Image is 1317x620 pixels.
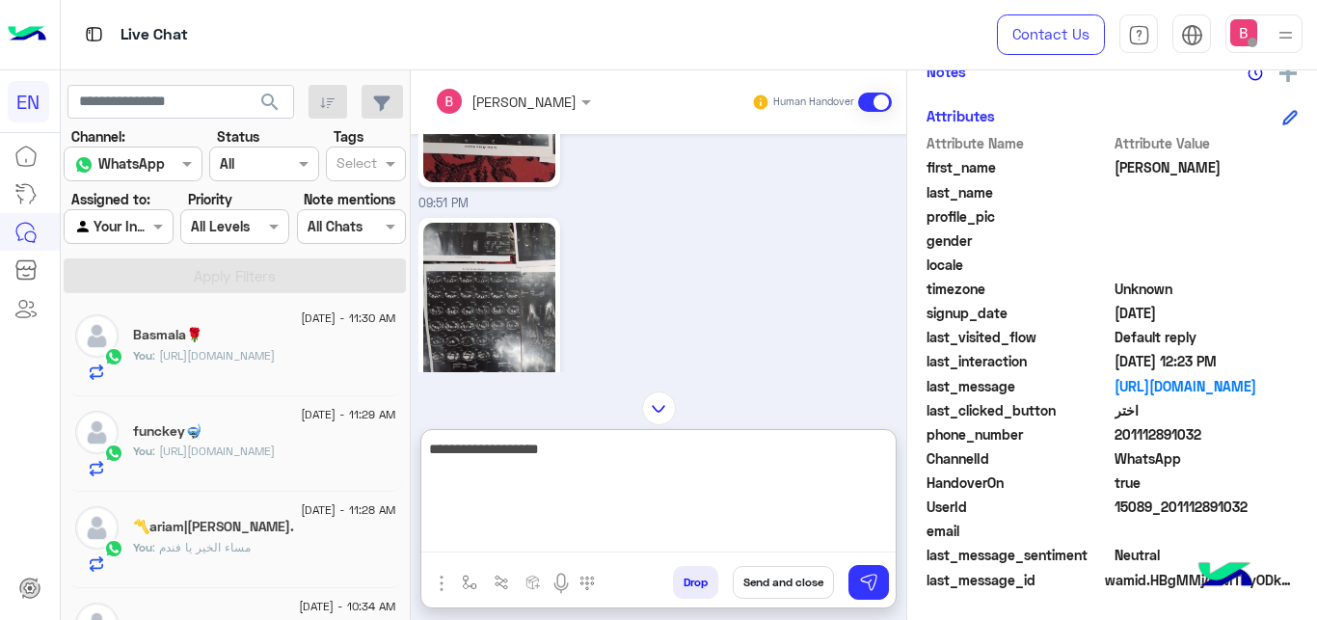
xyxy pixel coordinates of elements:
h6: Notes [927,63,966,80]
span: Attribute Value [1115,133,1299,153]
span: [DATE] - 11:29 AM [301,406,395,423]
button: select flow [454,566,486,598]
img: Logo [8,14,46,55]
span: last_message_id [927,570,1101,590]
img: WhatsApp [104,539,123,558]
span: gender [927,230,1111,251]
span: last_interaction [927,351,1111,371]
img: scroll [642,391,676,425]
a: tab [1119,14,1158,55]
label: Status [217,126,259,147]
span: Attribute Name [927,133,1111,153]
span: signup_date [927,303,1111,323]
span: 0 [1115,545,1299,565]
span: search [258,91,282,114]
div: Select [334,152,377,177]
span: Unknown [1115,279,1299,299]
span: اختر [1115,400,1299,420]
span: email [927,521,1111,541]
button: Apply Filters [64,258,406,293]
h5: funckey🤿 [133,423,202,440]
label: Priority [188,189,232,209]
button: Trigger scenario [486,566,518,598]
span: last_message [927,376,1111,396]
img: 748877051253717.jpg [423,223,555,457]
img: add [1279,65,1297,82]
span: last_visited_flow [927,327,1111,347]
img: defaultAdmin.png [75,314,119,358]
span: 15089_201112891032 [1115,497,1299,517]
small: Human Handover [773,94,854,110]
span: You [133,444,152,458]
img: WhatsApp [104,347,123,366]
img: send message [859,573,878,592]
span: timezone [927,279,1111,299]
span: HandoverOn [927,472,1111,493]
img: tab [82,22,106,46]
span: phone_number [927,424,1111,445]
span: 2025-08-13T15:28:38.88Z [1115,303,1299,323]
img: tab [1181,24,1203,46]
span: first_name [927,157,1111,177]
span: locale [927,255,1111,275]
img: make a call [579,576,595,591]
a: Contact Us [997,14,1105,55]
span: last_name [927,182,1111,202]
span: مساء الخير يا فندم [152,540,251,554]
span: You [133,540,152,554]
span: null [1115,521,1299,541]
span: mohamed [1115,157,1299,177]
img: Trigger scenario [494,575,509,590]
label: Channel: [71,126,125,147]
h5: Basmala🌹 [133,327,202,343]
span: [DATE] - 10:34 AM [299,598,395,615]
span: [DATE] - 11:30 AM [301,310,395,327]
div: EN [8,81,49,122]
button: create order [518,566,550,598]
img: tab [1128,24,1150,46]
span: https://englishcapsules.net/lms/student/tc/tests/test/76925/view [152,348,275,363]
img: send voice note [550,572,573,595]
h6: Attributes [927,107,995,124]
h5: 〽️ariam|مريم. [133,519,294,535]
span: null [1115,230,1299,251]
img: notes [1248,66,1263,81]
label: Tags [334,126,363,147]
img: create order [525,575,541,590]
span: 2025-08-25T09:23:26.876Z [1115,351,1299,371]
a: [URL][DOMAIN_NAME] [1115,376,1299,396]
span: Default reply [1115,327,1299,347]
span: [DATE] - 11:28 AM [301,501,395,519]
button: Drop [673,566,718,599]
img: defaultAdmin.png [75,506,119,550]
span: last_clicked_button [927,400,1111,420]
span: wamid.HBgMMjAxMTEyODkxMDMyFQIAEhggNDIwQzhGNkZFQUUxOTQyNzJFQzgxQkQxMzYwMjRENUQA [1105,570,1298,590]
p: Live Chat [121,22,188,48]
span: null [1115,255,1299,275]
span: true [1115,472,1299,493]
span: last_message_sentiment [927,545,1111,565]
span: UserId [927,497,1111,517]
span: You [133,348,152,363]
img: WhatsApp [104,444,123,463]
span: https://englishcapsules.net/lms/student/tc/tests/test/76925/view [152,444,275,458]
button: Send and close [733,566,834,599]
span: 2 [1115,448,1299,469]
label: Assigned to: [71,189,150,209]
span: profile_pic [927,206,1111,227]
img: defaultAdmin.png [75,411,119,454]
span: ChannelId [927,448,1111,469]
label: Note mentions [304,189,395,209]
img: userImage [1230,19,1257,46]
img: send attachment [430,572,453,595]
span: 201112891032 [1115,424,1299,445]
span: 09:51 PM [418,196,469,210]
img: select flow [462,575,477,590]
img: hulul-logo.png [1192,543,1259,610]
img: profile [1274,23,1298,47]
button: search [247,85,294,126]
